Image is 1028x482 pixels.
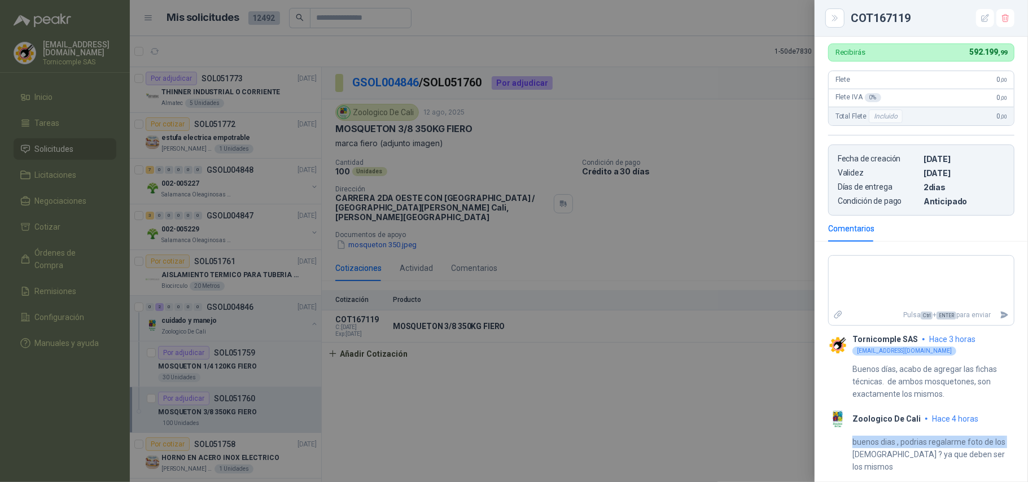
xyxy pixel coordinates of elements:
div: Comentarios [828,222,874,235]
p: Pulsa + para enviar [848,305,996,325]
p: Anticipado [924,196,1005,206]
p: Recibirás [835,49,865,56]
button: Enviar [995,305,1014,325]
span: ,99 [998,49,1007,56]
span: ,00 [1000,77,1007,83]
p: [DATE] [924,168,1005,178]
span: ENTER [937,312,956,319]
span: Total Flete [835,109,905,123]
span: 0 [997,112,1007,120]
p: Días de entrega [838,182,919,192]
img: Company Logo [828,409,848,429]
p: [DATE] [924,154,1005,164]
p: Zoologico De Cali [852,414,921,423]
div: Incluido [869,109,903,123]
p: 2 dias [924,182,1005,192]
div: COT167119 [851,9,1014,27]
span: 0 [997,94,1007,102]
p: Validez [838,168,919,178]
p: Tornicomple SAS [852,335,918,344]
span: 0 [997,76,1007,84]
div: [EMAIL_ADDRESS][DOMAIN_NAME] [852,347,956,356]
span: ,00 [1000,113,1007,120]
p: buenos dias , podrias regalarme foto de los [DEMOGRAPHIC_DATA] ? ya que deben ser los mismos [852,436,1014,473]
img: Company Logo [828,335,848,355]
span: Ctrl [921,312,933,319]
span: hace 3 horas [929,335,975,344]
p: Fecha de creación [838,154,919,164]
span: hace 4 horas [932,414,978,423]
span: ,00 [1000,95,1007,101]
span: Flete IVA [835,93,881,102]
p: Condición de pago [838,196,919,206]
button: Close [828,11,842,25]
span: 592.199 [969,47,1007,56]
div: 0 % [865,93,881,102]
p: Buenos días, acabo de agregar las fichas técnicas. de ambos mosquetones, son exactamente los mismos. [852,363,1014,400]
span: Flete [835,76,850,84]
